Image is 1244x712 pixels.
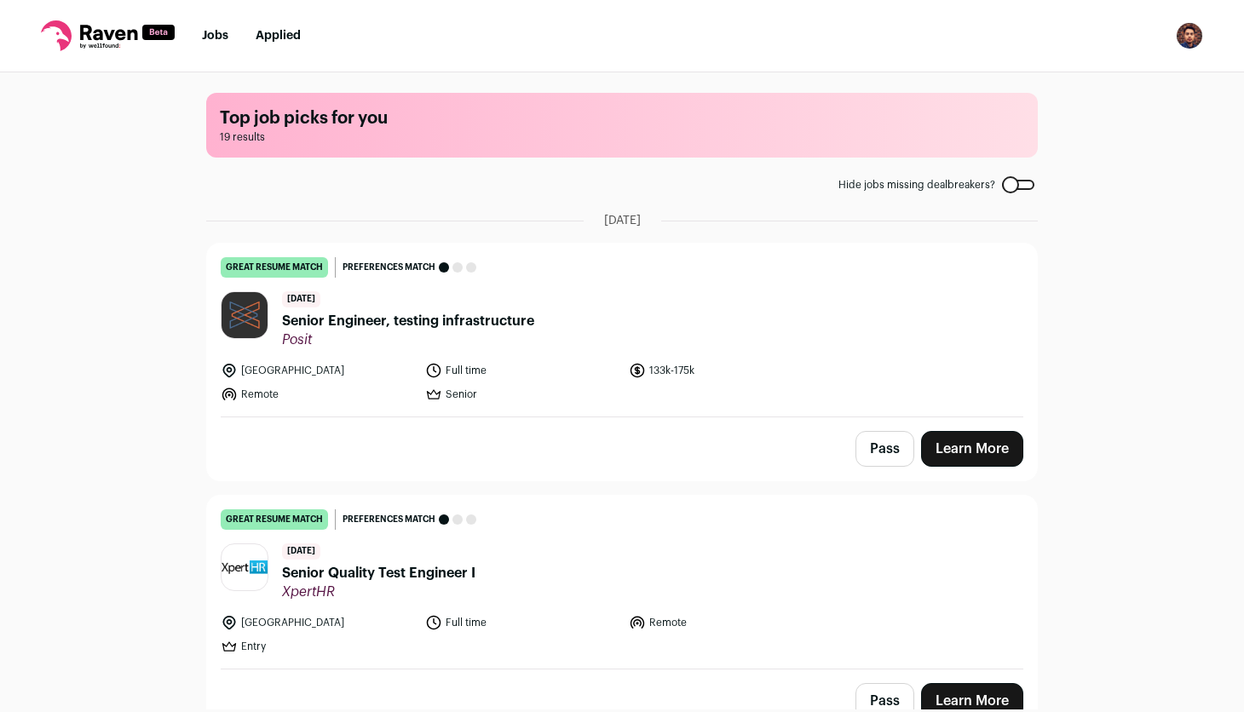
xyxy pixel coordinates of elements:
[1176,22,1203,49] button: Open dropdown
[282,543,320,560] span: [DATE]
[343,511,435,528] span: Preferences match
[282,563,475,583] span: Senior Quality Test Engineer I
[221,362,415,379] li: [GEOGRAPHIC_DATA]
[604,212,641,229] span: [DATE]
[425,362,619,379] li: Full time
[629,614,823,631] li: Remote
[222,560,268,575] img: 6ffb87ef840fab10013812e948beb9f69c5a6c702abbc749999d48296040848c
[221,509,328,530] div: great resume match
[202,30,228,42] a: Jobs
[1176,22,1203,49] img: 9576470-medium_jpg
[855,431,914,467] button: Pass
[221,386,415,403] li: Remote
[221,257,328,278] div: great resume match
[282,291,320,307] span: [DATE]
[222,292,268,338] img: 8854f4ea8f37010dddc49698eed59603788ecc8e41cca06cac6f8850e70d8f83
[921,431,1023,467] a: Learn More
[343,259,435,276] span: Preferences match
[221,614,415,631] li: [GEOGRAPHIC_DATA]
[207,244,1037,416] a: great resume match Preferences match [DATE] Senior Engineer, testing infrastructure Posit [GEOGRA...
[221,638,415,655] li: Entry
[282,331,534,348] span: Posit
[425,614,619,631] li: Full time
[629,362,823,379] li: 133k-175k
[256,30,301,42] a: Applied
[282,583,475,600] span: XpertHR
[220,130,1024,144] span: 19 results
[207,496,1037,669] a: great resume match Preferences match [DATE] Senior Quality Test Engineer I XpertHR [GEOGRAPHIC_DA...
[838,178,995,192] span: Hide jobs missing dealbreakers?
[282,311,534,331] span: Senior Engineer, testing infrastructure
[220,106,1024,130] h1: Top job picks for you
[425,386,619,403] li: Senior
